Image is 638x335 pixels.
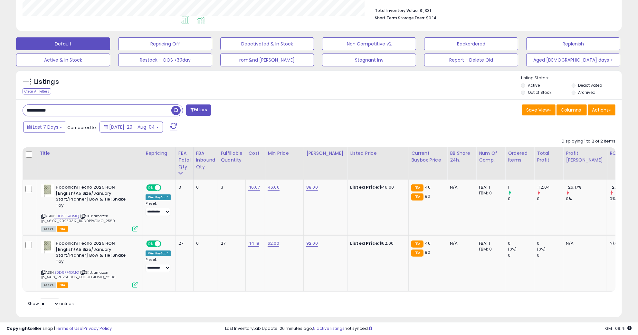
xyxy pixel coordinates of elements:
div: 0 [196,184,213,190]
div: Title [40,150,140,157]
button: Restock - OOS <30day [118,54,212,66]
div: 0 [508,252,534,258]
div: ROI [610,150,633,157]
small: FBA [411,241,423,248]
div: Clear All Filters [23,88,51,94]
button: Stagnant Inv [322,54,416,66]
img: 41x9EiAcKwL._SL40_.jpg [41,184,54,197]
div: Win BuyBox * [146,251,171,256]
span: Last 7 Days [33,124,58,130]
button: Columns [557,104,587,115]
span: Columns [561,107,581,113]
div: $62.00 [350,241,404,246]
span: All listings currently available for purchase on Amazon [41,226,56,232]
span: [DATE]-29 - Aug-04 [109,124,155,130]
span: All listings currently available for purchase on Amazon [41,282,56,288]
div: Min Price [268,150,301,157]
a: Terms of Use [55,325,82,331]
div: 27 [221,241,241,246]
button: [DATE]-29 - Aug-04 [100,122,163,133]
button: Actions [588,104,615,115]
small: (0%) [508,247,517,252]
span: Show: entries [27,301,74,307]
small: FBA [411,193,423,201]
button: Save View [522,104,556,115]
div: 0% [610,196,636,202]
div: 0 [508,196,534,202]
div: Fulfillable Quantity [221,150,243,163]
span: FBA [57,282,68,288]
div: 0% [566,196,607,202]
label: Archived [578,90,595,95]
div: -26.13% [610,184,636,190]
span: 46 [425,184,431,190]
button: Backordered [424,37,518,50]
div: Total Profit [537,150,560,163]
span: ON [147,241,155,247]
b: Listed Price: [350,240,379,246]
div: 0 [537,241,563,246]
b: Listed Price: [350,184,379,190]
strong: Copyright [6,325,30,331]
button: Default [16,37,110,50]
span: 80 [425,193,430,199]
span: ON [147,185,155,191]
div: Num of Comp. [479,150,502,163]
div: [PERSON_NAME] [306,150,345,157]
a: 46.00 [268,184,280,191]
div: FBA Total Qty [178,150,191,170]
label: Deactivated [578,83,602,88]
span: FBA [57,226,68,232]
div: BB Share 24h. [450,150,473,163]
div: Preset: [146,258,171,272]
b: Hobonichi Techo 2025 HON [English/A5 Size/January Start/Planner] Bow & Tie: Snake Toy [56,241,134,266]
b: Short Term Storage Fees: [375,15,425,21]
a: 88.00 [306,184,318,191]
small: (0%) [537,247,546,252]
label: Active [528,83,540,88]
h5: Listings [34,77,59,86]
div: 0 [196,241,213,246]
button: Non Competitive v2 [322,37,416,50]
span: | SKU: amazon jp_44.18_20250305_B0D9PP4DMQ_2598 [41,270,116,280]
button: Filters [186,104,211,116]
div: ASIN: [41,184,138,231]
div: 3 [178,184,188,190]
a: 46.07 [248,184,260,191]
div: FBM: 0 [479,246,500,252]
div: -12.04 [537,184,563,190]
div: seller snap | | [6,326,112,332]
small: FBA [411,184,423,192]
span: 46 [425,240,431,246]
img: 41x9EiAcKwL._SL40_.jpg [41,241,54,253]
button: Aged [DEMOGRAPHIC_DATA] days + [526,54,620,66]
b: Total Inventory Value: [375,8,419,13]
button: Replenish [526,37,620,50]
div: $46.00 [350,184,404,190]
div: FBA: 1 [479,184,500,190]
div: Ordered Items [508,150,531,163]
a: 92.00 [306,240,318,247]
div: Last InventoryLab Update: 26 minutes ago, not synced. [225,326,632,332]
span: OFF [160,185,171,191]
div: 27 [178,241,188,246]
div: Cost [248,150,262,157]
a: B0D9PP4DMQ [54,270,79,275]
div: -26.17% [566,184,607,190]
div: 0 [537,196,563,202]
div: 1 [508,184,534,190]
span: 2025-08-12 09:41 GMT [605,325,632,331]
b: Hobonichi Techo 2025 HON [English/A5 Size/January Start/Planner] Bow & Tie: Snake Toy [56,184,134,210]
div: Win BuyBox * [146,194,171,200]
label: Out of Stock [528,90,551,95]
div: FBA inbound Qty [196,150,215,170]
div: Displaying 1 to 2 of 2 items [562,138,615,144]
div: N/A [610,241,631,246]
a: 44.18 [248,240,259,247]
div: 0 [537,252,563,258]
button: Repricing Off [118,37,212,50]
div: N/A [450,184,471,190]
div: N/A [566,241,602,246]
span: Compared to: [67,124,97,131]
small: FBA [411,250,423,257]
